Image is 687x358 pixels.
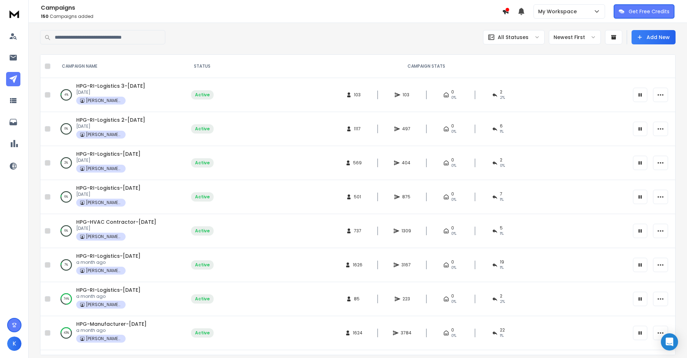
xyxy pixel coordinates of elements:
[451,231,456,237] span: 0%
[629,8,669,15] p: Get Free Credits
[86,234,122,240] p: [PERSON_NAME] Property Group
[76,116,145,124] a: HPG-RI-Logistics 2-[DATE]
[451,259,454,265] span: 0
[64,159,68,166] p: 2 %
[354,296,361,302] span: 85
[86,302,122,308] p: [PERSON_NAME] Property Group
[76,226,156,231] p: [DATE]
[500,327,505,333] span: 22
[354,194,361,200] span: 501
[451,163,456,169] span: 0%
[76,218,156,226] a: HPG-HVAC Contractor-[DATE]
[64,329,69,337] p: 43 %
[53,112,181,146] td: 0%HPG-RI-Logistics 2-[DATE][DATE][PERSON_NAME] Property Group
[41,14,502,19] p: Campaigns added
[224,55,629,78] th: CAMPAIGN STATS
[500,265,503,271] span: 1 %
[76,150,141,158] span: HPG-RI-Logistics-[DATE]
[498,34,528,41] p: All Statuses
[353,160,362,166] span: 569
[195,296,210,302] div: Active
[76,124,145,129] p: [DATE]
[86,268,122,274] p: [PERSON_NAME] Property Group
[403,296,410,302] span: 223
[86,166,122,171] p: [PERSON_NAME] Property Group
[53,55,181,78] th: CAMPAIGN NAME
[614,4,674,19] button: Get Free Credits
[64,261,68,268] p: 7 %
[195,92,210,98] div: Active
[500,231,503,237] span: 1 %
[53,146,181,180] td: 2%HPG-RI-Logistics-[DATE][DATE][PERSON_NAME] Property Group
[195,194,210,200] div: Active
[76,158,141,163] p: [DATE]
[64,125,68,132] p: 0 %
[403,92,410,98] span: 103
[451,95,456,101] span: 0%
[76,184,141,192] a: HPG-RI-Logistics-[DATE]
[53,316,181,350] td: 43%HPG-Manufacturer-[DATE]a month ago[PERSON_NAME] Property Group
[500,225,503,231] span: 5
[451,327,454,333] span: 0
[7,7,21,20] img: logo
[401,228,411,234] span: 1309
[76,192,141,197] p: [DATE]
[402,160,410,166] span: 404
[76,286,141,294] a: HPG-RI-Logistics-[DATE]
[354,126,361,132] span: 1117
[354,92,361,98] span: 103
[500,191,502,197] span: 7
[500,293,502,299] span: 2
[76,294,141,299] p: a month ago
[500,95,505,101] span: 2 %
[195,228,210,234] div: Active
[53,282,181,316] td: 74%HPG-RI-Logistics-[DATE]a month ago[PERSON_NAME] Property Group
[500,157,502,163] span: 2
[500,299,505,305] span: 2 %
[549,30,601,44] button: Newest First
[7,337,21,351] button: K
[64,227,68,234] p: 6 %
[195,126,210,132] div: Active
[41,4,502,12] h1: Campaigns
[64,295,69,303] p: 74 %
[41,13,49,19] span: 150
[500,333,503,339] span: 1 %
[451,197,456,203] span: 0%
[76,320,147,328] a: HPG-Manufacturer-[DATE]
[53,248,181,282] td: 7%HPG-RI-Logistics-[DATE]a month ago[PERSON_NAME] Property Group
[76,252,141,260] a: HPG-RI-Logistics-[DATE]
[451,299,456,305] span: 0%
[86,132,122,137] p: [PERSON_NAME] Property Group
[86,98,122,103] p: [PERSON_NAME] Property Group
[401,262,411,268] span: 3167
[76,328,147,333] p: a month ago
[195,262,210,268] div: Active
[500,89,502,95] span: 2
[632,30,676,44] button: Add New
[401,330,411,336] span: 3784
[402,194,410,200] span: 875
[500,123,503,129] span: 6
[500,163,505,169] span: 0 %
[181,55,224,78] th: STATUS
[451,293,454,299] span: 0
[402,126,410,132] span: 497
[86,200,122,205] p: [PERSON_NAME] Property Group
[451,225,454,231] span: 0
[354,228,361,234] span: 737
[64,193,68,200] p: 6 %
[86,336,122,342] p: [PERSON_NAME] Property Group
[451,333,456,339] span: 0%
[500,259,504,265] span: 19
[64,91,68,98] p: 4 %
[451,89,454,95] span: 0
[353,330,362,336] span: 1624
